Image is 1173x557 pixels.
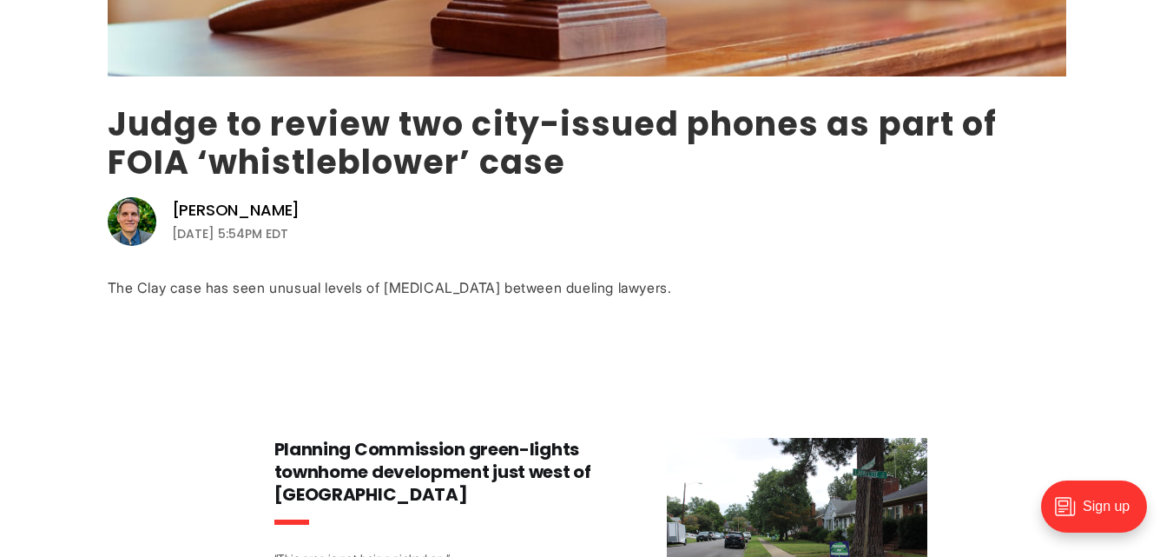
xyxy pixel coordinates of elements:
div: The Clay case has seen unusual levels of [MEDICAL_DATA] between dueling lawyers. [108,279,1066,297]
time: [DATE] 5:54PM EDT [172,223,288,244]
h3: Planning Commission green-lights townhome development just west of [GEOGRAPHIC_DATA] [274,438,597,506]
a: [PERSON_NAME] [172,200,300,221]
iframe: portal-trigger [1026,472,1173,557]
img: Graham Moomaw [108,197,156,246]
a: Judge to review two city-issued phones as part of FOIA ‘whistleblower’ case [108,101,997,185]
